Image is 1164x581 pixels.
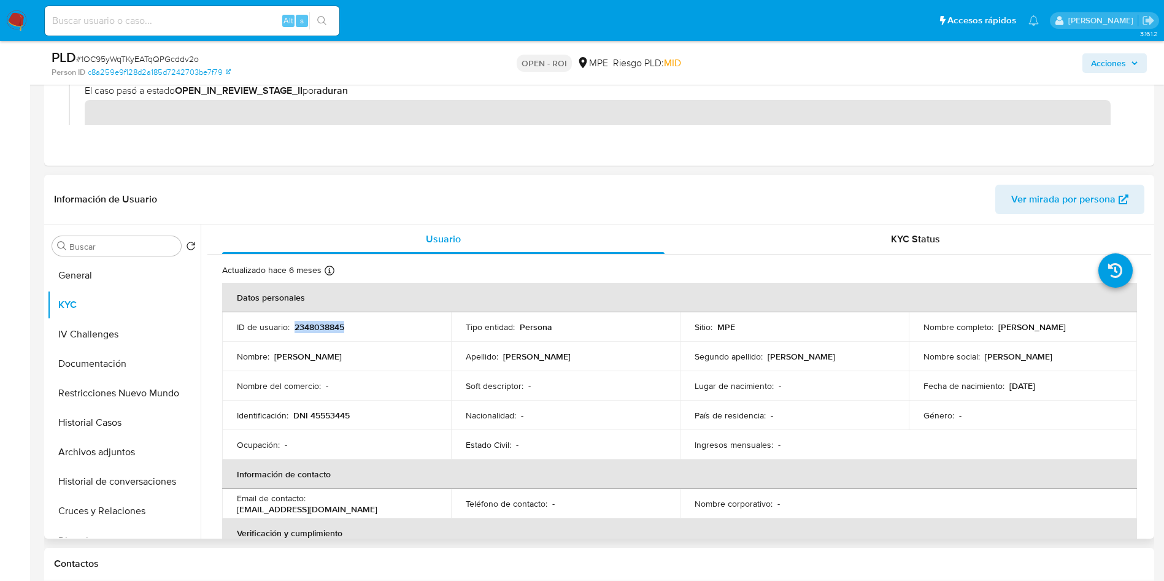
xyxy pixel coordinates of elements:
button: Cruces y Relaciones [47,496,201,526]
span: # 1OC95yWqTKyEATqQPGcddv2o [76,53,199,65]
span: Usuario [426,232,461,246]
p: - [959,410,962,421]
p: Género : [923,410,954,421]
p: DNI 45553445 [293,410,350,421]
b: PLD [52,47,76,67]
span: Alt [283,15,293,26]
p: OPEN - ROI [517,55,572,72]
p: Fecha de nacimiento : [923,380,1004,391]
p: - [528,380,531,391]
span: Accesos rápidos [947,14,1016,27]
p: - [521,410,523,421]
button: Historial Casos [47,408,201,437]
p: MPE [717,321,735,333]
h1: Contactos [54,558,1144,570]
button: search-icon [309,12,334,29]
button: Ver mirada por persona [995,185,1144,214]
button: General [47,261,201,290]
button: IV Challenges [47,320,201,349]
button: Documentación [47,349,201,379]
p: Soft descriptor : [466,380,523,391]
p: [PERSON_NAME] [985,351,1052,362]
p: Persona [520,321,552,333]
p: [EMAIL_ADDRESS][DOMAIN_NAME] [237,504,377,515]
button: Buscar [57,241,67,251]
button: Historial de conversaciones [47,467,201,496]
p: - [326,380,328,391]
p: [PERSON_NAME] [503,351,571,362]
p: ID de usuario : [237,321,290,333]
p: País de residencia : [695,410,766,421]
p: Segundo apellido : [695,351,763,362]
p: Nombre completo : [923,321,993,333]
p: 2348038845 [295,321,344,333]
span: 3.161.2 [1140,29,1158,39]
span: KYC Status [891,232,940,246]
p: - [285,439,287,450]
p: Teléfono de contacto : [466,498,547,509]
p: Apellido : [466,351,498,362]
p: [PERSON_NAME] [768,351,835,362]
span: s [300,15,304,26]
th: Información de contacto [222,460,1137,489]
button: Restricciones Nuevo Mundo [47,379,201,408]
p: Lugar de nacimiento : [695,380,774,391]
p: - [552,498,555,509]
th: Datos personales [222,283,1137,312]
span: Ver mirada por persona [1011,185,1116,214]
p: Tipo entidad : [466,321,515,333]
p: Nombre del comercio : [237,380,321,391]
button: Acciones [1082,53,1147,73]
button: Archivos adjuntos [47,437,201,467]
p: - [516,439,518,450]
p: - [779,380,781,391]
span: Riesgo PLD: [613,56,681,70]
p: Nombre corporativo : [695,498,773,509]
p: [PERSON_NAME] [274,351,342,362]
p: Estado Civil : [466,439,511,450]
span: MID [664,56,681,70]
button: Volver al orden por defecto [186,241,196,255]
th: Verificación y cumplimiento [222,518,1137,548]
p: antonio.rossel@mercadolibre.com [1068,15,1138,26]
p: Sitio : [695,321,712,333]
p: - [771,410,773,421]
p: Nombre social : [923,351,980,362]
p: [DATE] [1009,380,1035,391]
p: Ingresos mensuales : [695,439,773,450]
p: Actualizado hace 6 meses [222,264,322,276]
a: Salir [1142,14,1155,27]
input: Buscar [69,241,176,252]
button: Direcciones [47,526,201,555]
b: Person ID [52,67,85,78]
span: Acciones [1091,53,1126,73]
p: Nombre : [237,351,269,362]
input: Buscar usuario o caso... [45,13,339,29]
button: KYC [47,290,201,320]
p: Nacionalidad : [466,410,516,421]
a: Notificaciones [1028,15,1039,26]
p: - [777,498,780,509]
p: Ocupación : [237,439,280,450]
p: Email de contacto : [237,493,306,504]
p: Identificación : [237,410,288,421]
h1: Información de Usuario [54,193,157,206]
p: - [778,439,780,450]
div: MPE [577,56,608,70]
p: [PERSON_NAME] [998,321,1066,333]
a: c8a259e9f128d2a185d7242703be7f79 [88,67,231,78]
